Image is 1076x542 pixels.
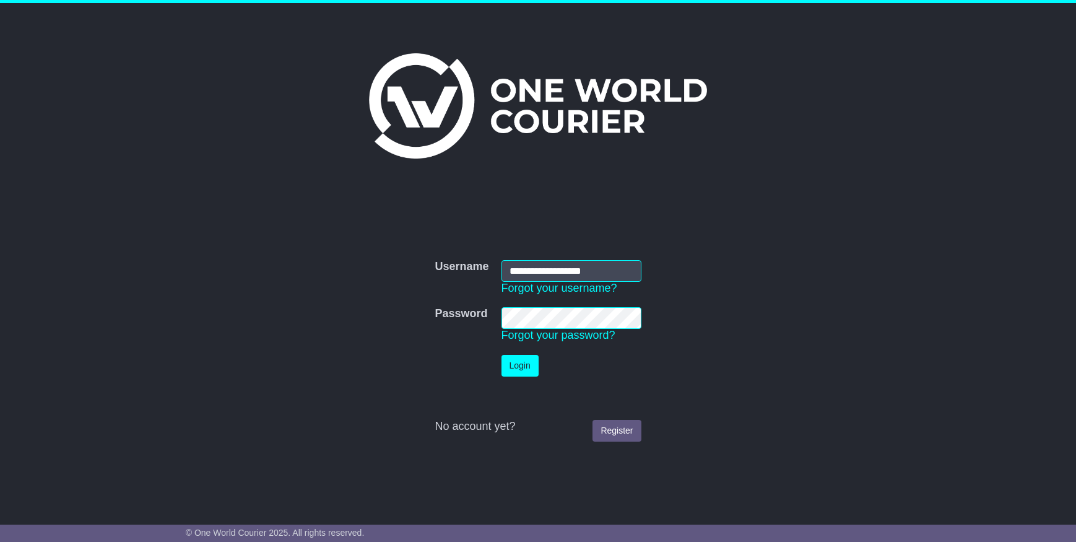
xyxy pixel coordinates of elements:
a: Register [592,420,641,442]
a: Forgot your username? [501,282,617,294]
div: No account yet? [435,420,641,434]
img: One World [369,53,707,159]
button: Login [501,355,539,377]
span: © One World Courier 2025. All rights reserved. [186,528,365,538]
label: Username [435,260,488,274]
label: Password [435,307,487,321]
a: Forgot your password? [501,329,615,341]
